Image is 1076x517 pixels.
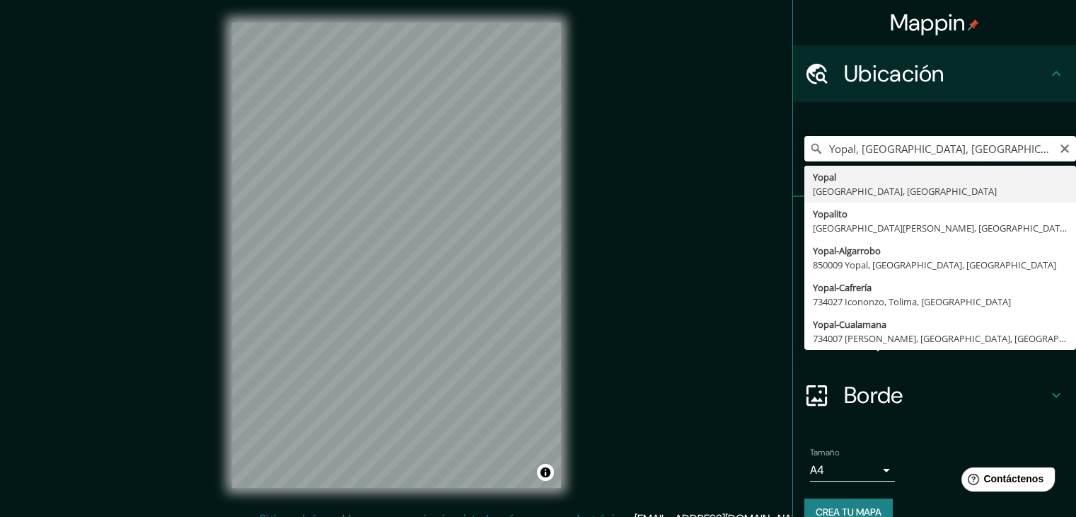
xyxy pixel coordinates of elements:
[793,45,1076,102] div: Ubicación
[813,208,848,220] font: Yopalito
[793,310,1076,367] div: Disposición
[844,59,944,89] font: Ubicación
[1059,141,1070,154] button: Claro
[813,185,997,198] font: [GEOGRAPHIC_DATA], [GEOGRAPHIC_DATA]
[810,462,824,477] font: A4
[813,281,872,294] font: Yopal-Cafrería
[793,197,1076,254] div: Patas
[844,380,903,410] font: Borde
[793,367,1076,424] div: Borde
[813,295,1011,308] font: 734027 Icononzo, Tolima, [GEOGRAPHIC_DATA]
[813,318,886,331] font: Yopal-Cualamana
[968,19,979,30] img: pin-icon.png
[537,464,554,481] button: Activar o desactivar atribución
[813,244,881,257] font: Yopal-Algarrobo
[950,462,1060,501] iframe: Lanzador de widgets de ayuda
[890,8,966,38] font: Mappin
[810,447,839,458] font: Tamaño
[232,23,561,488] canvas: Mapa
[813,258,1056,271] font: 850009 Yopal, [GEOGRAPHIC_DATA], [GEOGRAPHIC_DATA]
[804,136,1076,161] input: Elige tu ciudad o zona
[810,459,895,482] div: A4
[793,254,1076,310] div: Estilo
[813,171,836,183] font: Yopal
